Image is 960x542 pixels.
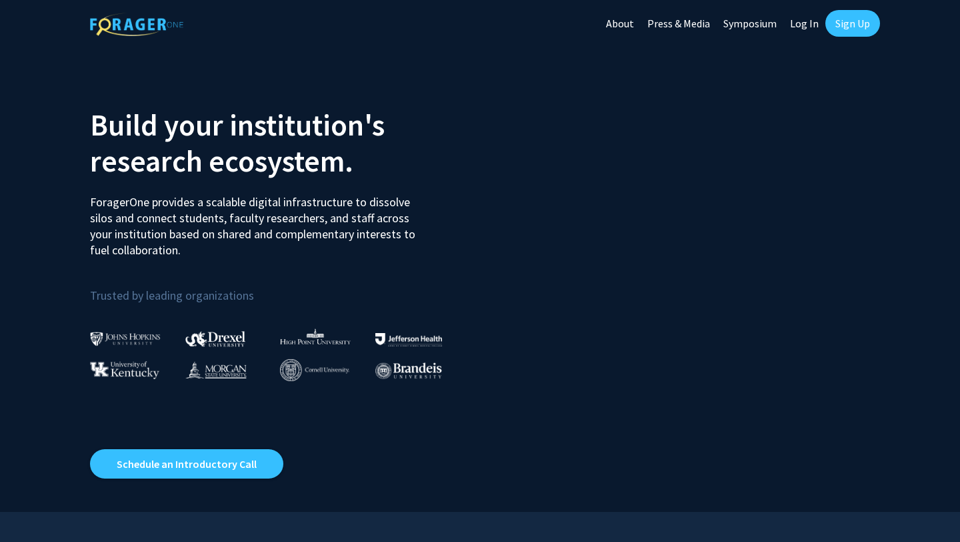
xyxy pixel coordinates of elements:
img: Thomas Jefferson University [375,333,442,346]
img: Brandeis University [375,362,442,379]
img: Johns Hopkins University [90,332,161,346]
p: ForagerOne provides a scalable digital infrastructure to dissolve silos and connect students, fac... [90,184,425,258]
h2: Build your institution's research ecosystem. [90,107,470,179]
img: Drexel University [185,331,245,346]
img: University of Kentucky [90,361,159,379]
a: Opens in a new tab [90,449,283,479]
p: Trusted by leading organizations [90,269,470,306]
img: Cornell University [280,359,349,381]
img: High Point University [280,328,351,344]
a: Sign Up [825,10,880,37]
img: ForagerOne Logo [90,13,183,36]
img: Morgan State University [185,361,247,378]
